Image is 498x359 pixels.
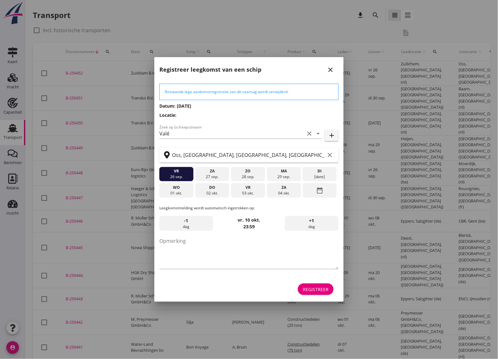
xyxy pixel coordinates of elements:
textarea: Opmerking [159,236,339,269]
h3: Locatie: [159,112,339,118]
i: arrow_drop_down [314,130,322,137]
div: vr [233,185,264,190]
div: Bestaande lege aankomstregistratie van dit vaartuig wordt verwijderd. [165,89,333,95]
div: ma [269,168,299,174]
div: 03 okt. [233,190,264,196]
button: Registreer [298,284,334,295]
div: Registreer [303,286,329,293]
div: za [269,185,299,190]
strong: vr. 10 okt. [238,217,260,223]
div: 01 okt. [161,190,192,196]
input: Zoek op terminal of plaats [172,150,325,160]
div: zo [233,168,264,174]
div: za [197,168,228,174]
div: 26 sep. [161,174,192,180]
div: 04 okt. [269,190,299,196]
i: add [328,132,335,139]
p: Leegkomstmelding wordt automatisch ingetrokken op: [159,205,339,211]
div: 28 sep. [233,174,264,180]
div: 27 sep. [197,174,228,180]
h3: Datum: [DATE] [159,103,339,109]
span: -1 [184,217,188,224]
h2: Registreer leegkomst van een schip [159,65,261,74]
div: dag [159,216,213,231]
div: vr [161,168,192,174]
div: 29 sep. [269,174,299,180]
div: do [197,185,228,190]
input: Zoek op (scheeps)naam [159,129,304,139]
span: +1 [309,217,314,224]
strong: 23:59 [243,224,255,230]
div: [DATE] [304,174,335,180]
div: 02 okt. [197,190,228,196]
div: di [304,168,335,174]
div: wo [161,185,192,190]
i: clear [326,151,334,159]
i: date_range [316,185,323,196]
i: close [327,66,334,74]
i: clear [305,130,313,137]
div: dag [285,216,339,231]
